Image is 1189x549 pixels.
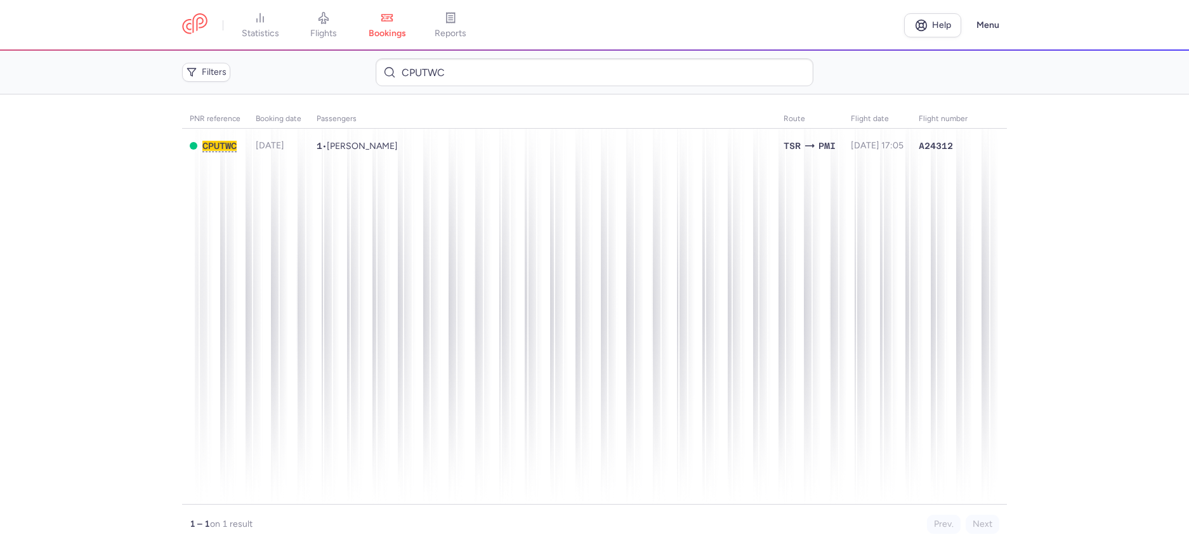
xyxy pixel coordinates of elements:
[182,110,248,129] th: PNR reference
[966,515,999,534] button: Next
[969,13,1007,37] button: Menu
[369,28,406,39] span: bookings
[776,110,843,129] th: Route
[317,141,398,152] span: •
[851,140,903,151] span: [DATE] 17:05
[228,11,292,39] a: statistics
[911,110,975,129] th: Flight number
[904,13,961,37] a: Help
[202,141,237,152] button: CPUTWC
[182,63,230,82] button: Filters
[932,20,951,30] span: Help
[310,28,337,39] span: flights
[317,141,322,151] span: 1
[843,110,911,129] th: flight date
[190,519,210,529] strong: 1 – 1
[202,67,227,77] span: Filters
[242,28,279,39] span: statistics
[435,28,466,39] span: reports
[818,139,836,153] span: Son Sant Joan Airport, Palma, Spain
[256,140,284,151] span: [DATE]
[248,110,309,129] th: Booking date
[182,13,207,37] a: CitizenPlane red outlined logo
[202,141,237,151] span: CPUTWC
[919,139,953,152] span: A24312
[376,58,813,86] input: Search bookings (PNR, name...)
[419,11,482,39] a: reports
[292,11,355,39] a: flights
[784,139,801,153] span: Timisoara (traian Vuia) International, Timişoara, Romania
[927,515,961,534] button: Prev.
[355,11,419,39] a: bookings
[309,110,776,129] th: Passengers
[327,141,398,152] span: Radu Nicolae TIRANESC
[210,519,253,529] span: on 1 result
